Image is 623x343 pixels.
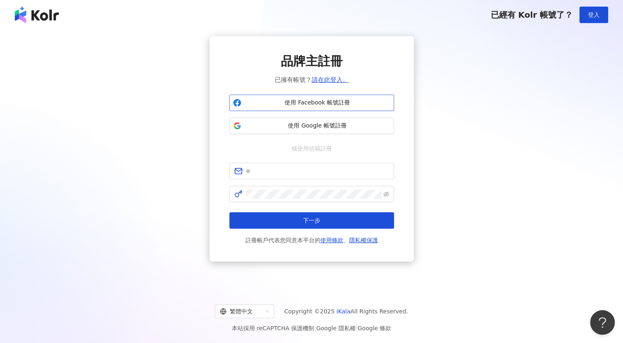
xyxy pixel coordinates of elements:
span: Copyright © 2025 All Rights Reserved. [284,306,408,316]
span: 下一步 [303,217,320,224]
button: 登入 [579,7,608,23]
iframe: Help Scout Beacon - Open [590,310,615,335]
span: 或使用信箱註冊 [286,144,338,153]
span: 註冊帳戶代表您同意本平台的 、 [245,235,378,245]
img: logo [15,7,59,23]
span: 使用 Facebook 帳號註冊 [245,99,390,107]
a: Google 隱私權 [316,325,356,331]
a: 請在此登入。 [312,76,349,83]
div: 繁體中文 [220,305,262,318]
span: eye-invisible [383,191,389,197]
span: 登入 [588,12,600,18]
span: 品牌主註冊 [281,53,343,70]
span: 已擁有帳號？ [275,75,349,85]
a: Google 條款 [357,325,391,331]
span: 本站採用 reCAPTCHA 保護機制 [232,323,391,333]
a: 隱私權保護 [349,237,378,243]
a: 使用條款 [320,237,343,243]
button: 使用 Facebook 帳號註冊 [229,95,394,111]
span: 已經有 Kolr 帳號了？ [490,10,573,20]
button: 下一步 [229,212,394,229]
span: 使用 Google 帳號註冊 [245,122,390,130]
span: | [314,325,316,331]
span: | [356,325,358,331]
button: 使用 Google 帳號註冊 [229,118,394,134]
a: iKala [336,308,350,315]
